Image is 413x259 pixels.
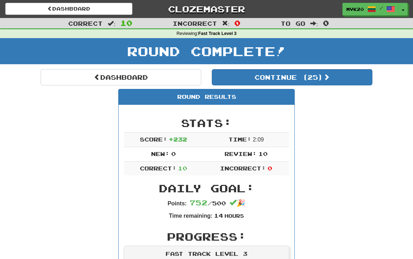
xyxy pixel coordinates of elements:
[342,3,399,16] a: mvk20 /
[228,136,251,143] span: Time:
[214,212,223,219] span: 14
[229,199,245,207] span: 🎉
[143,3,270,15] a: Clozemaster
[220,165,266,171] span: Incorrect:
[225,213,244,219] small: Hours
[41,69,201,85] a: Dashboard
[5,3,132,15] a: Dashboard
[140,136,167,143] span: Score:
[119,89,294,105] div: Round Results
[124,117,289,129] h2: Stats:
[171,150,176,157] span: 0
[253,137,264,143] span: 2 : 0 9
[2,44,411,58] h1: Round Complete!
[178,165,187,171] span: 10
[190,198,208,207] span: 752
[198,31,237,36] strong: Fast Track Level 3
[169,136,187,143] span: + 232
[120,19,132,27] span: 10
[234,19,240,27] span: 0
[151,150,169,157] span: New:
[108,20,115,26] span: :
[190,200,226,206] span: / 500
[225,150,257,157] span: Review:
[124,231,289,242] h2: Progress:
[169,213,213,219] strong: Time remaining:
[140,165,176,171] span: Correct:
[323,19,329,27] span: 0
[379,6,383,11] span: /
[281,20,305,27] span: To go
[222,20,230,26] span: :
[68,20,103,27] span: Correct
[346,6,364,12] span: mvk20
[212,69,372,85] button: Continue (25)
[168,200,187,206] strong: Points:
[124,182,289,194] h2: Daily Goal:
[258,150,268,157] span: 10
[268,165,272,171] span: 0
[310,20,318,26] span: :
[173,20,217,27] span: Incorrect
